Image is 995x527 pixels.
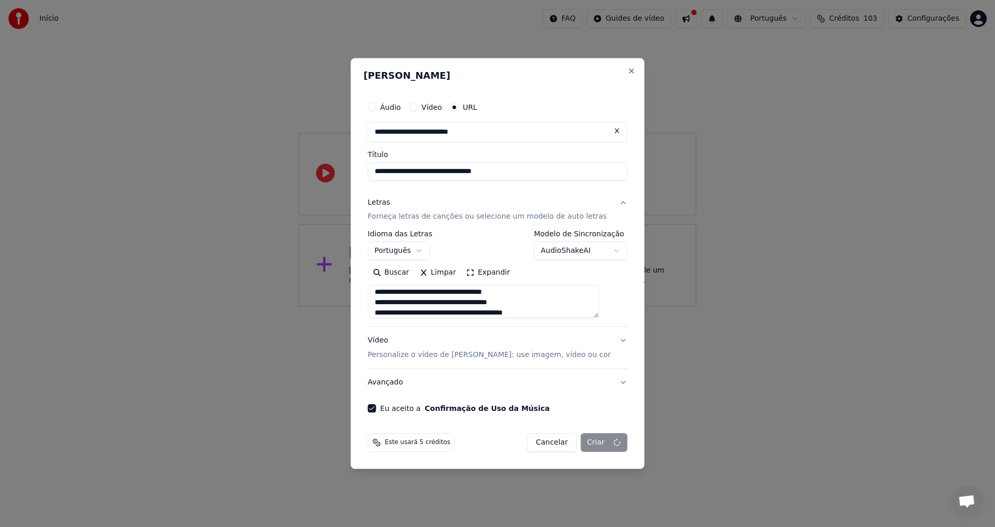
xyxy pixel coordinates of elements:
[380,104,401,111] label: Áudio
[421,104,442,111] label: Vídeo
[385,438,450,447] span: Este usará 5 créditos
[461,265,515,281] button: Expandir
[368,151,628,158] label: Título
[368,327,628,369] button: VídeoPersonalize o vídeo de [PERSON_NAME]: use imagem, vídeo ou cor
[368,336,611,361] div: Vídeo
[368,369,628,396] button: Avançado
[534,231,627,238] label: Modelo de Sincronização
[368,197,390,208] div: Letras
[425,405,550,412] button: Eu aceito a
[368,231,433,238] label: Idioma das Letras
[527,433,577,452] button: Cancelar
[368,212,607,222] p: Forneça letras de canções ou selecione um modelo de auto letras
[368,265,415,281] button: Buscar
[380,405,550,412] label: Eu aceito a
[414,265,461,281] button: Limpar
[368,350,611,360] p: Personalize o vídeo de [PERSON_NAME]: use imagem, vídeo ou cor
[368,189,628,231] button: LetrasForneça letras de canções ou selecione um modelo de auto letras
[463,104,477,111] label: URL
[368,231,628,327] div: LetrasForneça letras de canções ou selecione um modelo de auto letras
[364,71,632,80] h2: [PERSON_NAME]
